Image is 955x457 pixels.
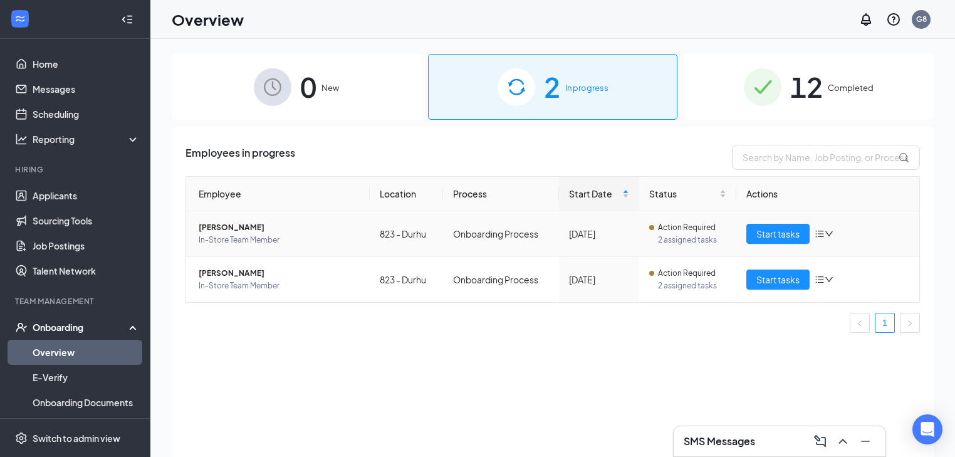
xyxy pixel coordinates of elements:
[906,320,914,327] span: right
[912,414,942,444] div: Open Intercom Messenger
[850,313,870,333] button: left
[199,221,360,234] span: [PERSON_NAME]
[33,51,140,76] a: Home
[746,270,810,290] button: Start tasks
[33,208,140,233] a: Sourcing Tools
[900,313,920,333] li: Next Page
[658,234,726,246] span: 2 assigned tasks
[443,177,559,211] th: Process
[15,164,137,175] div: Hiring
[15,296,137,307] div: Team Management
[569,187,620,201] span: Start Date
[916,14,927,24] div: G8
[649,187,717,201] span: Status
[33,233,140,258] a: Job Postings
[835,434,850,449] svg: ChevronUp
[756,227,800,241] span: Start tasks
[658,221,716,234] span: Action Required
[370,211,443,257] td: 823 - Durhu
[443,211,559,257] td: Onboarding Process
[875,313,895,333] li: 1
[810,431,830,451] button: ComposeMessage
[199,267,360,280] span: [PERSON_NAME]
[736,177,920,211] th: Actions
[370,177,443,211] th: Location
[300,65,316,108] span: 0
[828,81,874,94] span: Completed
[544,65,560,108] span: 2
[15,133,28,145] svg: Analysis
[856,320,864,327] span: left
[33,390,140,415] a: Onboarding Documents
[858,434,873,449] svg: Minimize
[185,145,295,170] span: Employees in progress
[875,313,894,332] a: 1
[33,76,140,102] a: Messages
[756,273,800,286] span: Start tasks
[33,102,140,127] a: Scheduling
[855,431,875,451] button: Minimize
[33,365,140,390] a: E-Verify
[639,177,736,211] th: Status
[658,280,726,292] span: 2 assigned tasks
[746,224,810,244] button: Start tasks
[900,313,920,333] button: right
[833,431,853,451] button: ChevronUp
[815,229,825,239] span: bars
[825,229,833,238] span: down
[33,133,140,145] div: Reporting
[858,12,874,27] svg: Notifications
[33,258,140,283] a: Talent Network
[443,257,559,302] td: Onboarding Process
[569,273,629,286] div: [DATE]
[825,275,833,284] span: down
[370,257,443,302] td: 823 - Durhu
[199,234,360,246] span: In-Store Team Member
[850,313,870,333] li: Previous Page
[569,227,629,241] div: [DATE]
[14,13,26,25] svg: WorkstreamLogo
[33,415,140,440] a: Activity log
[15,432,28,444] svg: Settings
[684,434,755,448] h3: SMS Messages
[33,340,140,365] a: Overview
[658,267,716,280] span: Action Required
[172,9,244,30] h1: Overview
[790,65,823,108] span: 12
[15,321,28,334] svg: UserCheck
[565,81,608,94] span: In progress
[33,321,129,334] div: Onboarding
[33,183,140,208] a: Applicants
[199,280,360,292] span: In-Store Team Member
[815,275,825,285] span: bars
[121,13,133,26] svg: Collapse
[33,432,120,444] div: Switch to admin view
[886,12,901,27] svg: QuestionInfo
[732,145,920,170] input: Search by Name, Job Posting, or Process
[186,177,370,211] th: Employee
[321,81,339,94] span: New
[813,434,828,449] svg: ComposeMessage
